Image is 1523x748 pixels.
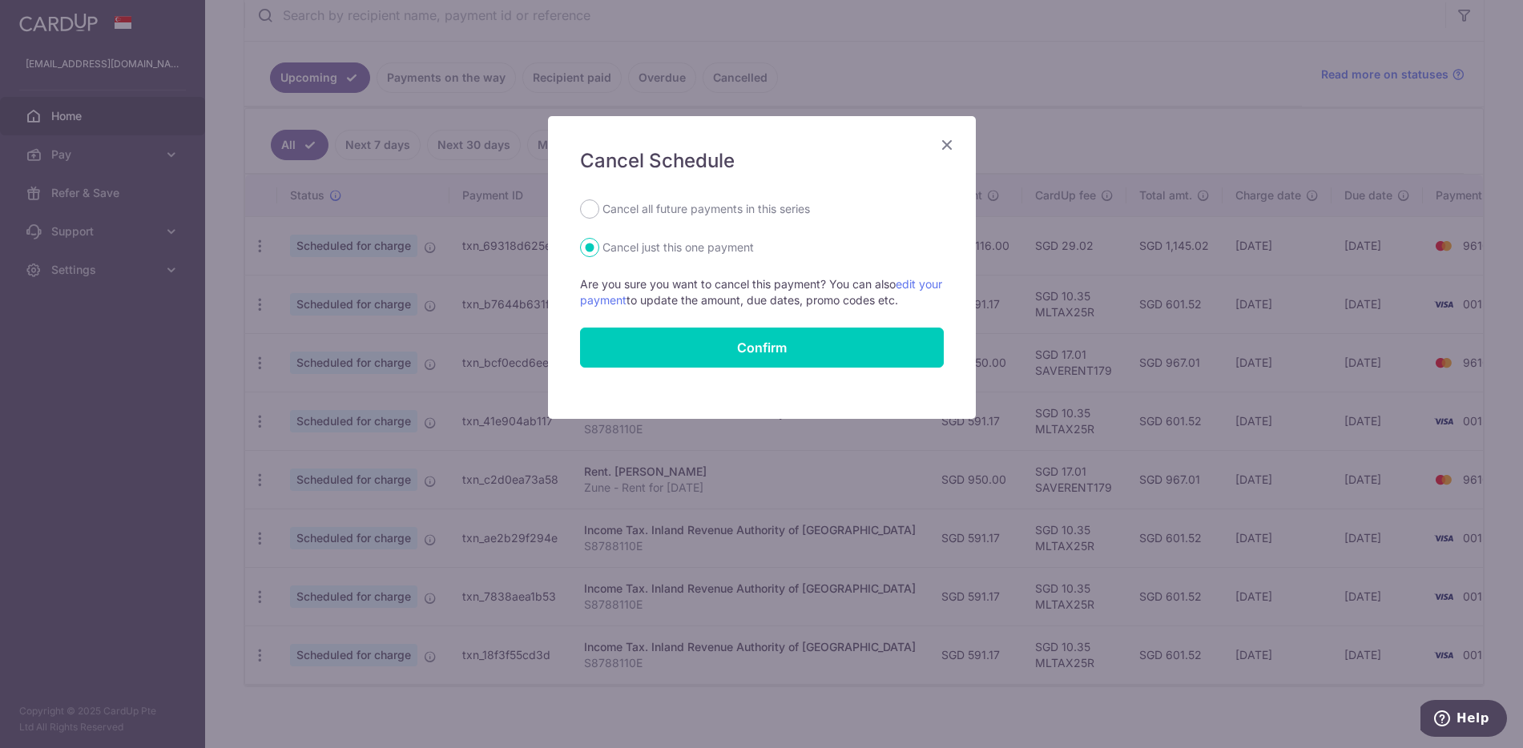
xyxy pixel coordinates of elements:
[602,238,754,257] label: Cancel just this one payment
[602,199,810,219] label: Cancel all future payments in this series
[580,328,944,368] button: Confirm
[937,135,957,155] button: Close
[580,148,944,174] h5: Cancel Schedule
[1420,700,1507,740] iframe: Opens a widget where you can find more information
[580,276,944,308] p: Are you sure you want to cancel this payment? You can also to update the amount, due dates, promo...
